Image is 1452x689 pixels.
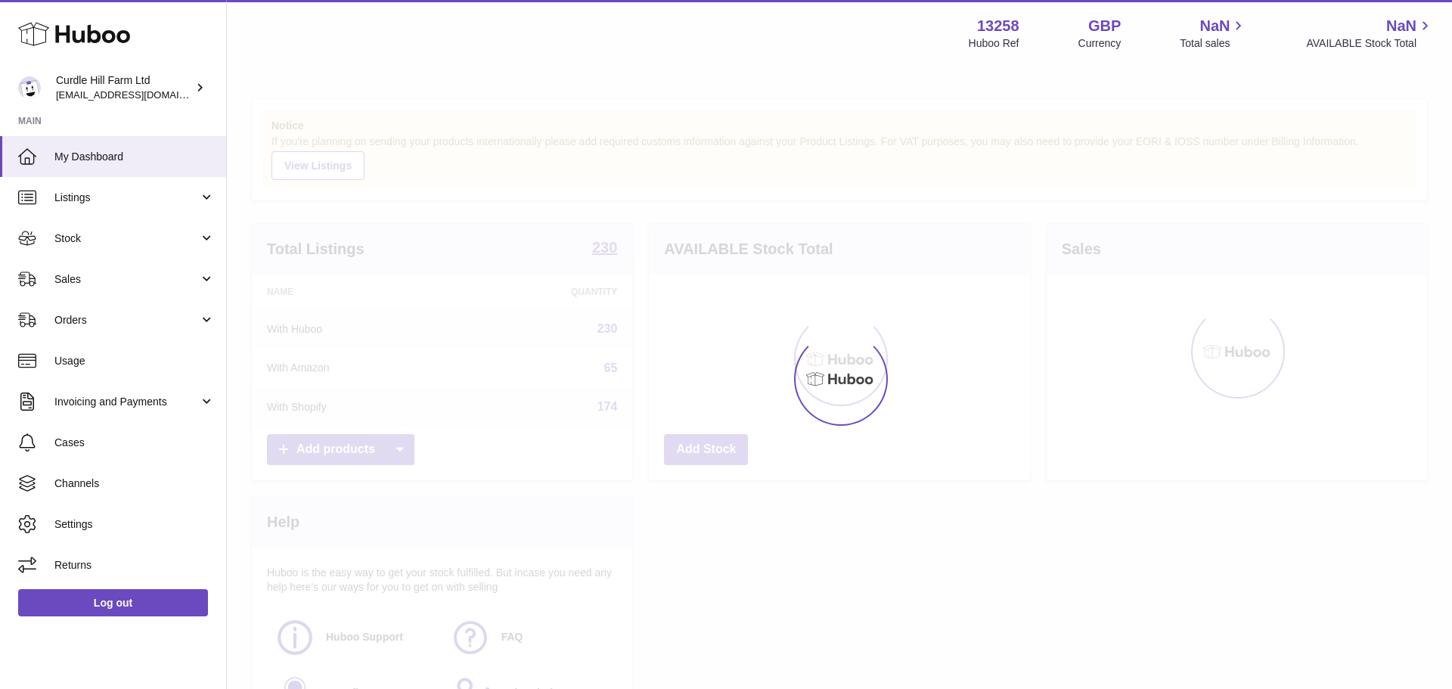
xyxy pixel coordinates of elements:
[56,88,222,101] span: [EMAIL_ADDRESS][DOMAIN_NAME]
[54,150,215,164] span: My Dashboard
[56,73,192,102] div: Curdle Hill Farm Ltd
[54,191,199,205] span: Listings
[1199,16,1230,36] span: NaN
[1180,36,1247,51] span: Total sales
[1180,16,1247,51] a: NaN Total sales
[54,517,215,532] span: Settings
[977,16,1019,36] strong: 13258
[54,231,199,246] span: Stock
[1088,16,1121,36] strong: GBP
[54,354,215,368] span: Usage
[1306,16,1434,51] a: NaN AVAILABLE Stock Total
[54,395,199,409] span: Invoicing and Payments
[1306,36,1434,51] span: AVAILABLE Stock Total
[54,558,215,573] span: Returns
[1386,16,1416,36] span: NaN
[54,313,199,327] span: Orders
[54,272,199,287] span: Sales
[18,76,41,99] img: internalAdmin-13258@internal.huboo.com
[54,436,215,450] span: Cases
[54,476,215,491] span: Channels
[18,589,208,616] a: Log out
[969,36,1019,51] div: Huboo Ref
[1078,36,1122,51] div: Currency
